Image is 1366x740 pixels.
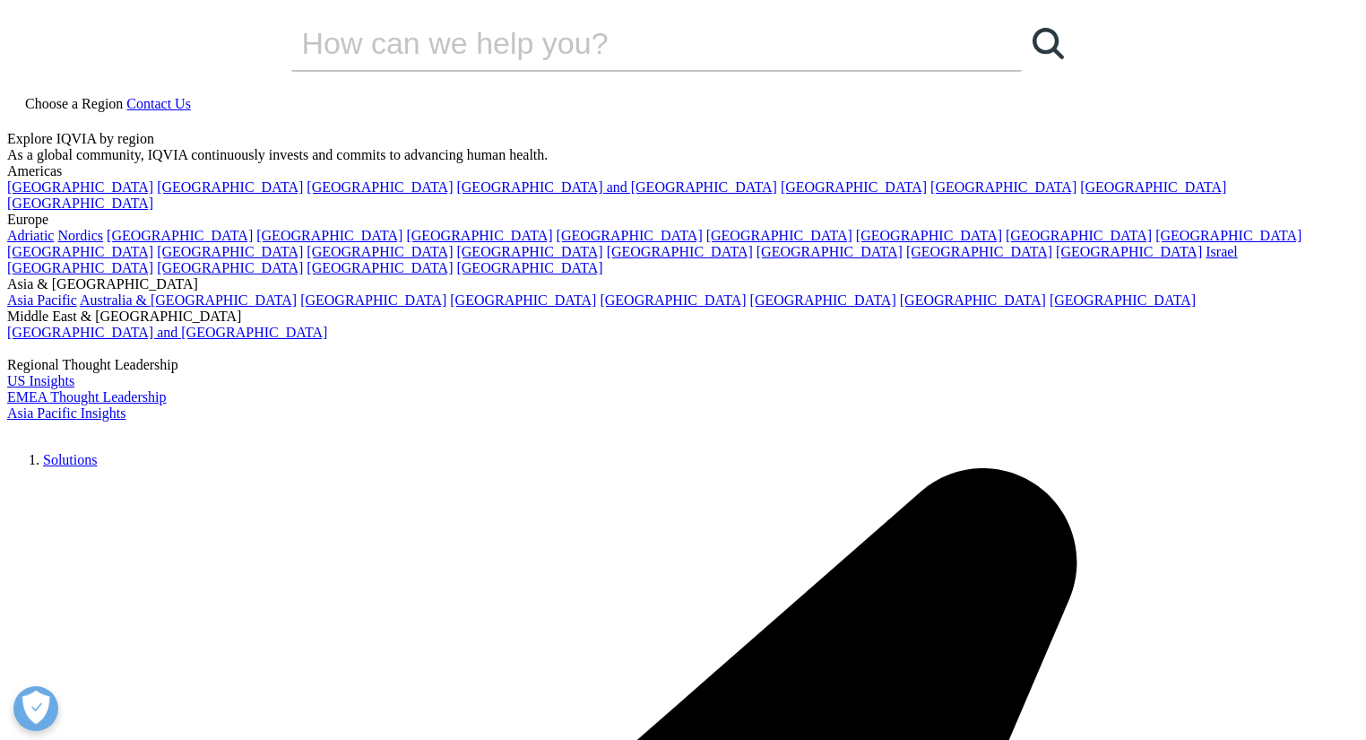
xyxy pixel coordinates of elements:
input: Search [291,16,971,70]
div: Regional Thought Leadership [7,357,1359,373]
a: Solutions [43,452,97,467]
a: Asia Pacific Insights [7,405,125,421]
a: [GEOGRAPHIC_DATA] [7,179,153,195]
div: Europe [7,212,1359,228]
span: Choose a Region [25,96,123,111]
a: [GEOGRAPHIC_DATA] [781,179,927,195]
svg: Search [1033,28,1064,59]
a: Adriatic [7,228,54,243]
div: Asia & [GEOGRAPHIC_DATA] [7,276,1359,292]
a: [GEOGRAPHIC_DATA] [157,260,303,275]
a: [GEOGRAPHIC_DATA] [1155,228,1301,243]
a: Asia Pacific [7,292,77,308]
a: [GEOGRAPHIC_DATA] [307,244,453,259]
a: [GEOGRAPHIC_DATA] [1050,292,1196,308]
a: [GEOGRAPHIC_DATA] [557,228,703,243]
a: Search [1022,16,1076,70]
a: [GEOGRAPHIC_DATA] [7,260,153,275]
a: [GEOGRAPHIC_DATA] [157,179,303,195]
a: [GEOGRAPHIC_DATA] [307,260,453,275]
a: [GEOGRAPHIC_DATA] [930,179,1076,195]
div: Explore IQVIA by region [7,131,1359,147]
a: [GEOGRAPHIC_DATA] [750,292,896,308]
a: [GEOGRAPHIC_DATA] [7,244,153,259]
div: As a global community, IQVIA continuously invests and commits to advancing human health. [7,147,1359,163]
a: [GEOGRAPHIC_DATA] [456,244,602,259]
a: [GEOGRAPHIC_DATA] [1056,244,1202,259]
a: [GEOGRAPHIC_DATA] [450,292,596,308]
a: [GEOGRAPHIC_DATA] [256,228,402,243]
a: [GEOGRAPHIC_DATA] [600,292,746,308]
a: [GEOGRAPHIC_DATA] [756,244,903,259]
div: Americas [7,163,1359,179]
a: [GEOGRAPHIC_DATA] [1080,179,1226,195]
a: [GEOGRAPHIC_DATA] and [GEOGRAPHIC_DATA] [7,325,327,340]
a: EMEA Thought Leadership [7,389,166,405]
a: [GEOGRAPHIC_DATA] and [GEOGRAPHIC_DATA] [456,179,776,195]
a: [GEOGRAPHIC_DATA] [456,260,602,275]
a: [GEOGRAPHIC_DATA] [900,292,1046,308]
a: [GEOGRAPHIC_DATA] [1006,228,1152,243]
a: [GEOGRAPHIC_DATA] [157,244,303,259]
a: [GEOGRAPHIC_DATA] [906,244,1052,259]
a: [GEOGRAPHIC_DATA] [706,228,852,243]
a: [GEOGRAPHIC_DATA] [856,228,1002,243]
a: [GEOGRAPHIC_DATA] [7,196,153,211]
a: Israel [1206,244,1238,259]
a: US Insights [7,373,74,388]
a: Australia & [GEOGRAPHIC_DATA] [80,292,297,308]
a: [GEOGRAPHIC_DATA] [607,244,753,259]
a: [GEOGRAPHIC_DATA] [300,292,446,308]
a: Contact Us [126,96,191,111]
a: [GEOGRAPHIC_DATA] [307,179,453,195]
button: Open Preferences [13,686,58,731]
a: [GEOGRAPHIC_DATA] [406,228,552,243]
a: [GEOGRAPHIC_DATA] [107,228,253,243]
div: Middle East & [GEOGRAPHIC_DATA] [7,309,1359,325]
a: Nordics [57,228,103,243]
